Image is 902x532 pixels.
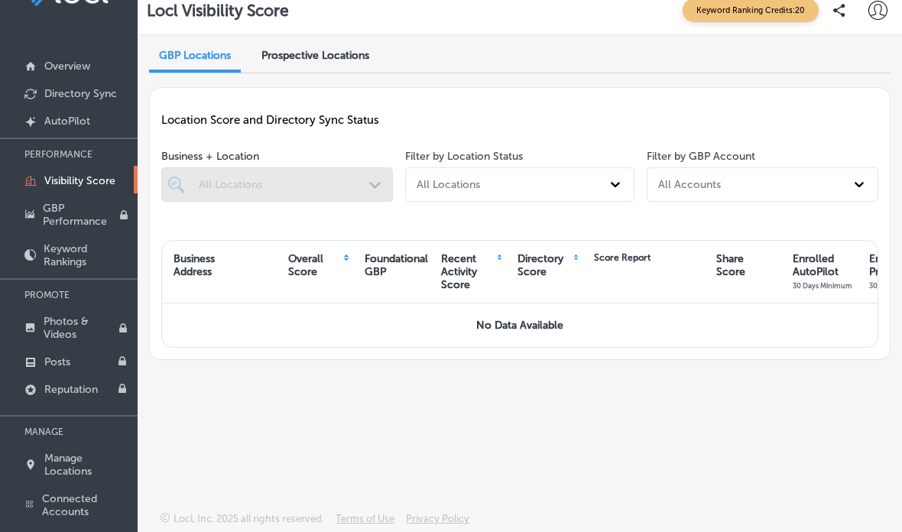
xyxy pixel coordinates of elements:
[44,242,130,268] p: Keyword Rankings
[406,513,469,532] a: Privacy Policy
[44,315,118,341] p: Photos & Videos
[405,150,523,163] label: Filter by Location Status
[44,60,90,73] p: Overview
[44,87,117,100] p: Directory Sync
[44,452,130,478] p: Manage Locations
[658,178,721,191] div: All Accounts
[174,513,324,524] p: Locl, Inc. 2025 all rights reserved.
[44,355,70,368] p: Posts
[147,1,289,20] p: Locl Visibility Score
[261,49,369,62] span: Prospective Locations
[159,49,231,62] span: GBP Locations
[44,115,90,128] p: AutoPilot
[42,492,130,518] p: Connected Accounts
[43,202,119,228] p: GBP Performance
[336,513,394,532] a: Terms of Use
[44,174,115,187] p: Visibility Score
[161,150,393,163] span: Business + Location
[417,178,480,191] div: All Locations
[44,383,98,396] p: Reputation
[647,150,755,163] label: Filter by GBP Account
[161,113,878,127] p: Location Score and Directory Sync Status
